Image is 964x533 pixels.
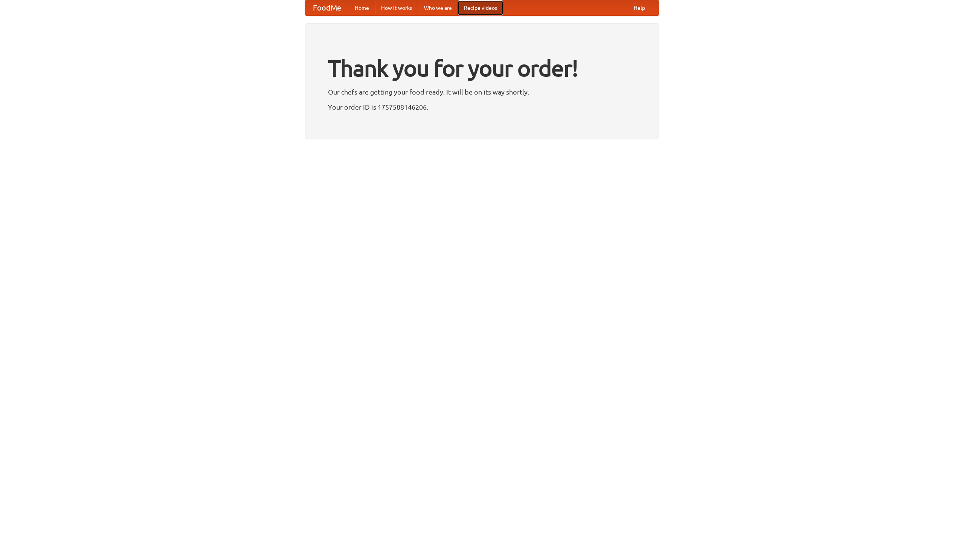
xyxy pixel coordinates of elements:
p: Your order ID is 1757588146206. [328,101,636,113]
a: FoodMe [305,0,349,15]
a: Help [628,0,651,15]
a: Recipe videos [458,0,503,15]
a: Home [349,0,375,15]
a: How it works [375,0,418,15]
p: Our chefs are getting your food ready. It will be on its way shortly. [328,86,636,98]
h1: Thank you for your order! [328,50,636,86]
a: Who we are [418,0,458,15]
